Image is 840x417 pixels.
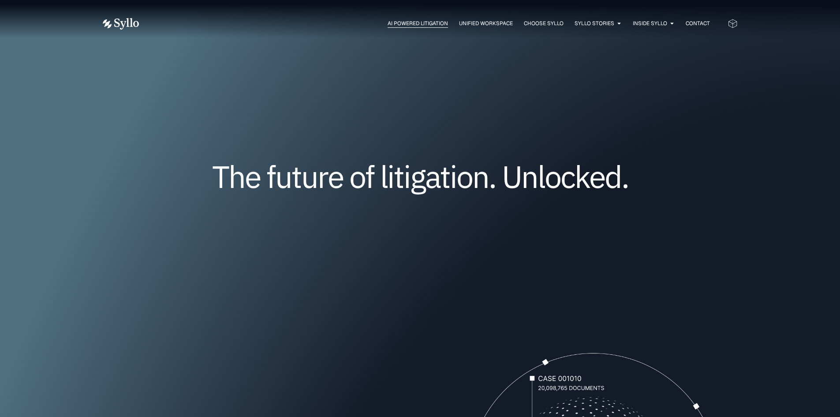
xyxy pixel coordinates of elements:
a: Syllo Stories [575,19,614,27]
a: Contact [686,19,710,27]
a: Inside Syllo [633,19,667,27]
img: Vector [103,18,139,30]
nav: Menu [157,19,710,28]
h1: The future of litigation. Unlocked. [156,162,685,191]
a: AI Powered Litigation [388,19,448,27]
a: Choose Syllo [524,19,564,27]
div: Menu Toggle [157,19,710,28]
a: Unified Workspace [459,19,513,27]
